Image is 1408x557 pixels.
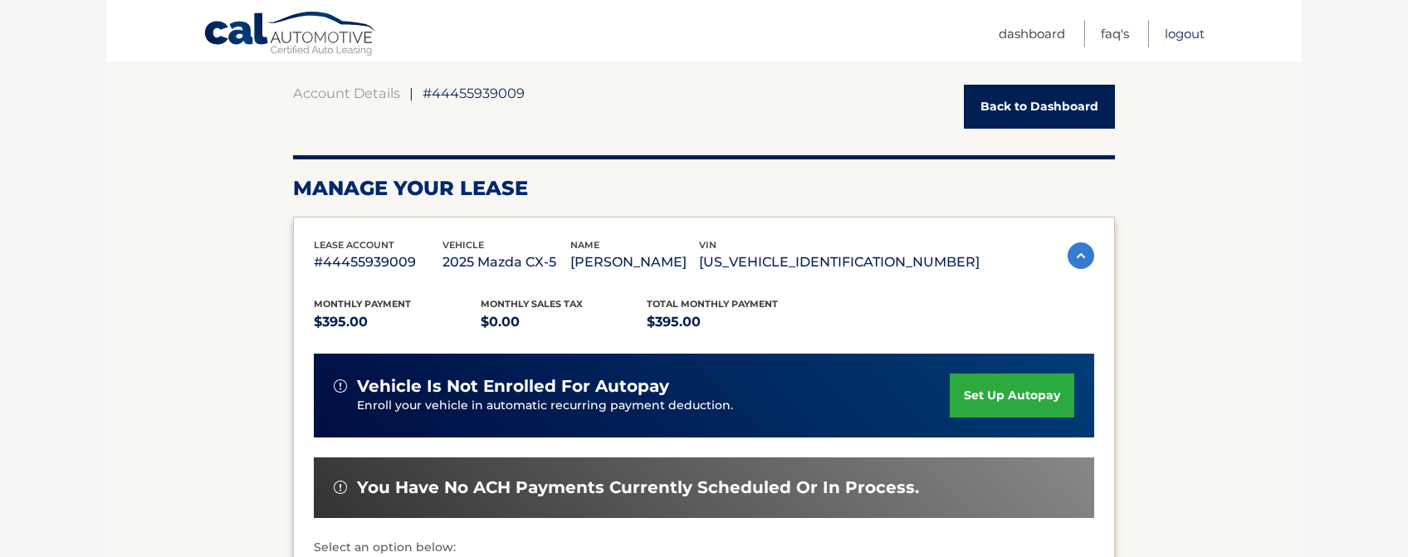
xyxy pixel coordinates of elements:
a: Dashboard [999,20,1065,47]
p: $395.00 [314,310,481,334]
a: FAQ's [1101,20,1129,47]
a: set up autopay [950,374,1074,418]
p: [US_VEHICLE_IDENTIFICATION_NUMBER] [699,251,980,274]
span: | [409,85,413,101]
span: name [570,239,599,251]
span: vin [699,239,716,251]
span: vehicle is not enrolled for autopay [357,376,669,397]
span: #44455939009 [423,85,525,101]
span: lease account [314,239,394,251]
a: Logout [1165,20,1205,47]
span: vehicle [442,239,484,251]
span: Total Monthly Payment [647,298,778,310]
p: $0.00 [481,310,648,334]
p: [PERSON_NAME] [570,251,699,274]
p: $395.00 [647,310,814,334]
img: accordion-active.svg [1068,242,1094,269]
span: Monthly Payment [314,298,411,310]
img: alert-white.svg [334,379,347,393]
p: 2025 Mazda CX-5 [442,251,571,274]
span: Monthly sales Tax [481,298,583,310]
h2: Manage Your Lease [293,176,1115,201]
p: Enroll your vehicle in automatic recurring payment deduction. [357,397,950,415]
a: Cal Automotive [203,11,378,59]
a: Account Details [293,85,400,101]
span: You have no ACH payments currently scheduled or in process. [357,477,919,498]
a: Back to Dashboard [964,85,1115,129]
img: alert-white.svg [334,481,347,494]
p: #44455939009 [314,251,442,274]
